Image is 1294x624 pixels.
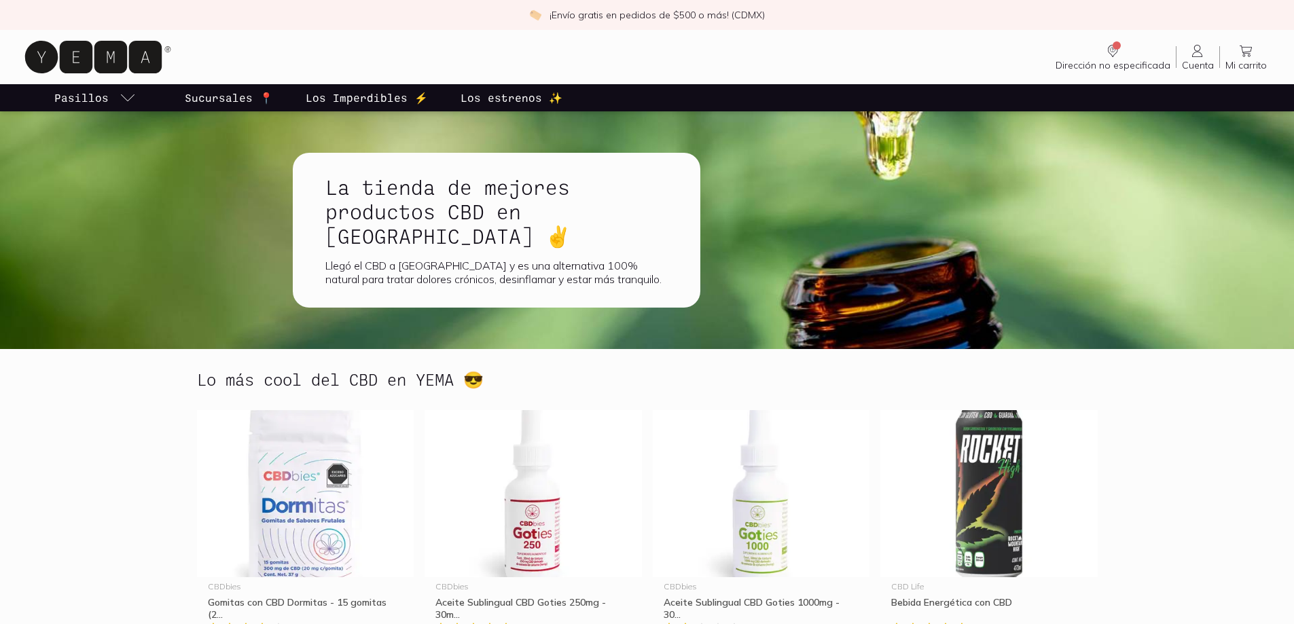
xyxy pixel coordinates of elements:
[52,84,139,111] a: pasillo-todos-link
[461,90,562,106] p: Los estrenos ✨
[435,596,631,621] div: Aceite Sublingual CBD Goties 250mg - 30m...
[208,596,403,621] div: Gomitas con CBD Dormitas - 15 gomitas (2...
[1182,59,1214,71] span: Cuenta
[54,90,109,106] p: Pasillos
[664,583,859,591] div: CBDbies
[197,410,414,577] img: Gomitas con CBD Dormitas - 15 gomitas (20mg/gomita)
[529,9,541,21] img: check
[303,84,431,111] a: Los Imperdibles ⚡️
[880,410,1098,577] img: Bebida Energética con CBD
[1056,59,1170,71] span: Dirección no especificada
[891,596,1087,621] div: Bebida Energética con CBD
[325,175,668,248] h1: La tienda de mejores productos CBD en [GEOGRAPHIC_DATA] ✌️
[1050,43,1176,71] a: Dirección no especificada
[653,410,870,577] img: Aceite Sublingual CBD Goties 1000mg - 30ml (33mg/1ml de tintura)
[435,583,631,591] div: CBDbies
[458,84,565,111] a: Los estrenos ✨
[182,84,276,111] a: Sucursales 📍
[325,259,668,286] div: Llegó el CBD a [GEOGRAPHIC_DATA] y es una alternativa 100% natural para tratar dolores crónicos, ...
[425,410,642,577] img: Aceite Sublingual CBD Goties 250mg - 30ml (8mg/1ml de tintura)
[306,90,428,106] p: Los Imperdibles ⚡️
[550,8,765,22] p: ¡Envío gratis en pedidos de $500 o más! (CDMX)
[1220,43,1272,71] a: Mi carrito
[891,583,1087,591] div: CBD Life
[293,153,744,308] a: La tienda de mejores productos CBD en [GEOGRAPHIC_DATA] ✌️Llegó el CBD a [GEOGRAPHIC_DATA] y es u...
[185,90,273,106] p: Sucursales 📍
[197,371,484,388] h2: Lo más cool del CBD en YEMA 😎
[1225,59,1267,71] span: Mi carrito
[1176,43,1219,71] a: Cuenta
[664,596,859,621] div: Aceite Sublingual CBD Goties 1000mg - 30...
[208,583,403,591] div: CBDbies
